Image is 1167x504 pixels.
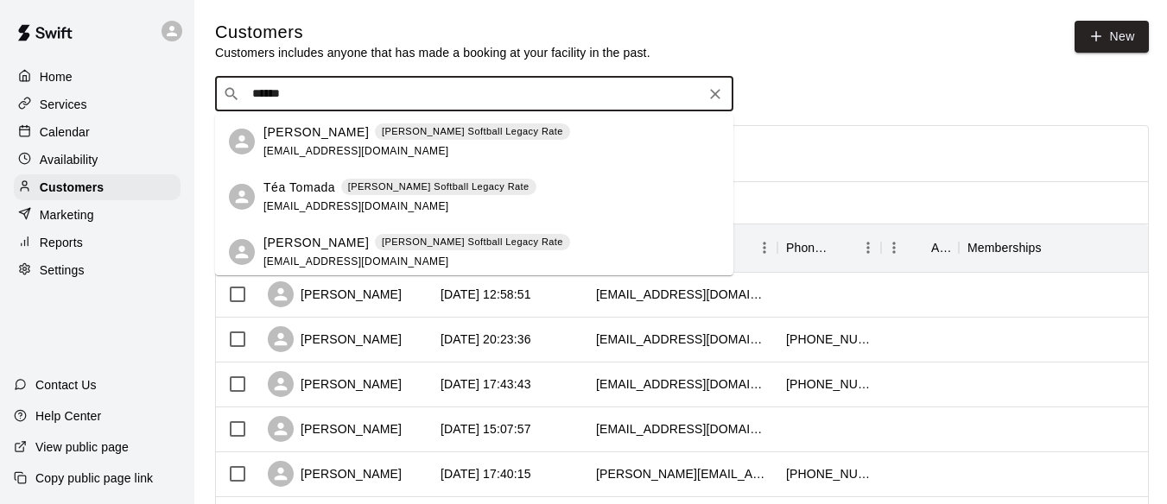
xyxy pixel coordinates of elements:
p: Marketing [40,206,94,224]
span: [EMAIL_ADDRESS][DOMAIN_NAME] [263,200,449,212]
div: +16232700455 [786,331,872,348]
p: [PERSON_NAME] Softball Legacy Rate [382,235,563,249]
div: Memberships [967,224,1042,272]
p: Settings [40,261,85,279]
div: Phone Number [777,224,881,272]
button: Menu [881,235,907,261]
span: [EMAIL_ADDRESS][DOMAIN_NAME] [263,255,449,268]
div: saraaecker@yahoo.com [596,331,769,348]
div: 2025-07-30 17:43:43 [441,375,531,393]
div: Age [931,224,950,272]
p: Contact Us [35,376,97,394]
p: Availability [40,151,98,168]
a: Availability [14,147,181,173]
a: Home [14,64,181,90]
p: Home [40,68,73,85]
div: Age [881,224,959,272]
p: Calendar [40,123,90,141]
a: Marketing [14,202,181,228]
a: Settings [14,257,181,283]
p: [PERSON_NAME] [263,123,369,142]
div: [PERSON_NAME] [268,326,402,352]
div: raiko212@outlook.com [596,286,769,303]
a: Services [14,91,181,117]
div: dean.kolstad@yahoo.com [596,465,769,482]
a: Calendar [14,119,181,145]
div: Search customers by name or email [215,77,733,111]
button: Menu [752,235,777,261]
button: Menu [855,235,881,261]
p: Services [40,96,87,113]
p: Help Center [35,407,101,425]
div: Brian Tomada [229,129,255,154]
p: Copy public page link [35,469,153,487]
button: Sort [831,236,855,260]
div: bjginis@yahoo.com [596,375,769,393]
div: Gianna Tomada [229,239,255,265]
div: Phone Number [786,224,831,272]
p: [PERSON_NAME] [263,234,369,252]
button: Sort [1042,236,1066,260]
span: [EMAIL_ADDRESS][DOMAIN_NAME] [263,145,449,157]
a: Reports [14,230,181,255]
div: [PERSON_NAME] [268,416,402,442]
div: [PERSON_NAME] [268,461,402,487]
p: View public page [35,438,129,456]
p: Customers includes anyone that has made a booking at your facility in the past. [215,44,650,61]
div: Email [587,224,777,272]
button: Clear [703,82,727,106]
div: 2025-07-27 15:07:57 [441,420,531,438]
div: +15103044083 [786,465,872,482]
p: Customers [40,179,104,196]
button: Sort [907,236,931,260]
div: 2025-08-04 20:23:36 [441,331,531,348]
h5: Customers [215,21,650,44]
div: Téa Tomada [229,184,255,210]
p: [PERSON_NAME] Softball Legacy Rate [382,124,563,139]
div: 2025-08-09 12:58:51 [441,286,531,303]
div: lainey5443@gmail.com [596,420,769,438]
p: Téa Tomada [263,179,335,197]
div: +14803324712 [786,375,872,393]
div: 2025-07-24 17:40:15 [441,465,531,482]
div: [PERSON_NAME] [268,371,402,397]
div: [PERSON_NAME] [268,281,402,307]
a: Customers [14,174,181,200]
p: Reports [40,234,83,251]
p: [PERSON_NAME] Softball Legacy Rate [348,180,530,194]
a: New [1075,21,1149,53]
